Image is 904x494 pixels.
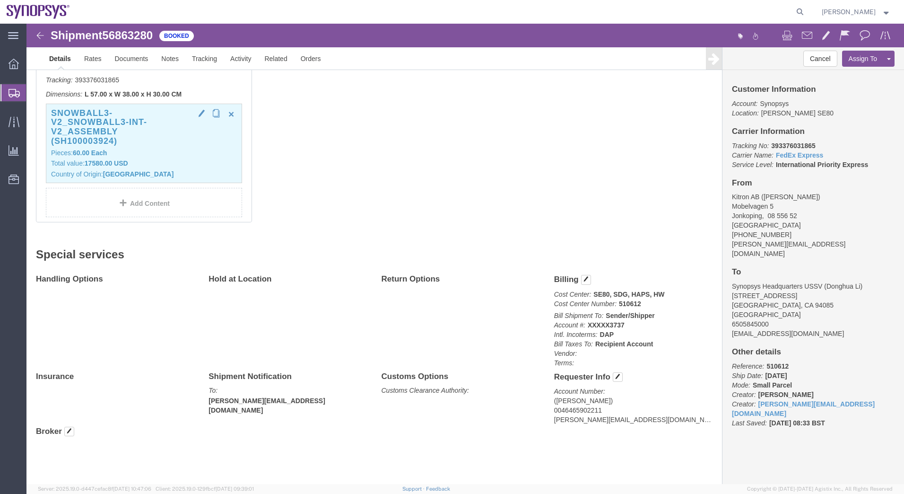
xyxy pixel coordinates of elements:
[38,486,151,492] span: Server: 2025.19.0-d447cefac8f
[216,486,254,492] span: [DATE] 09:39:01
[7,5,70,19] img: logo
[113,486,151,492] span: [DATE] 10:47:06
[822,7,876,17] span: Dave Hughes
[402,486,426,492] a: Support
[821,6,891,18] button: [PERSON_NAME]
[426,486,450,492] a: Feedback
[747,485,893,493] span: Copyright © [DATE]-[DATE] Agistix Inc., All Rights Reserved
[26,24,904,484] iframe: FS Legacy Container
[156,486,254,492] span: Client: 2025.19.0-129fbcf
